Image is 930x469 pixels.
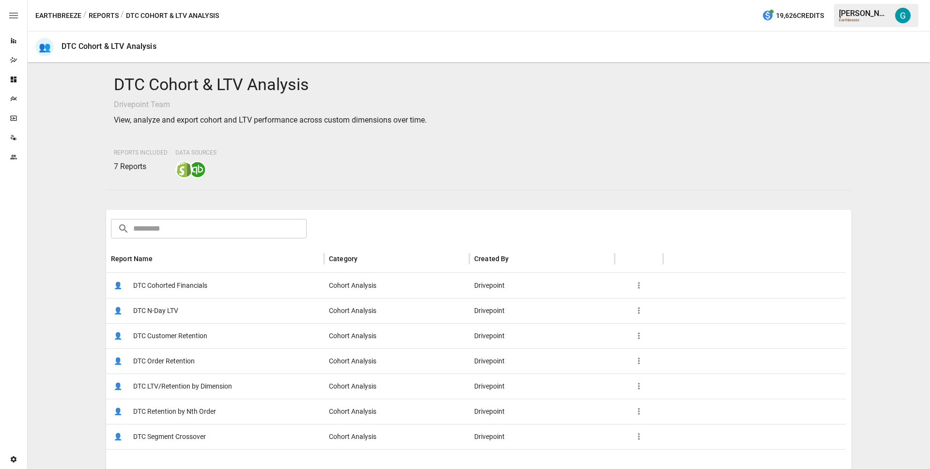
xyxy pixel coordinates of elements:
div: Drivepoint [469,399,615,424]
span: DTC Cohorted Financials [133,273,207,298]
div: Drivepoint [469,298,615,323]
span: 19,626 Credits [776,10,824,22]
span: DTC Customer Retention [133,324,207,348]
div: Cohort Analysis [324,298,469,323]
button: Sort [358,252,372,266]
img: shopify [176,162,192,177]
div: Drivepoint [469,323,615,348]
div: Cohort Analysis [324,348,469,374]
div: Cohort Analysis [324,374,469,399]
div: Drivepoint [469,348,615,374]
img: quickbooks [190,162,205,177]
p: View, analyze and export cohort and LTV performance across custom dimensions over time. [114,114,844,126]
div: / [83,10,87,22]
img: Gavin Acres [895,8,911,23]
div: DTC Cohort & LTV Analysis [62,42,156,51]
span: Data Sources [175,149,217,156]
button: Gavin Acres [889,2,916,29]
span: 👤 [111,429,125,444]
div: Report Name [111,255,153,263]
span: DTC Retention by Nth Order [133,399,216,424]
span: 👤 [111,278,125,293]
span: 👤 [111,404,125,419]
div: Cohort Analysis [324,323,469,348]
button: Sort [510,252,524,266]
div: / [121,10,124,22]
div: Drivepoint [469,374,615,399]
span: DTC N-Day LTV [133,298,178,323]
p: Drivepoint Team [114,99,844,110]
h4: DTC Cohort & LTV Analysis [114,75,844,95]
div: Cohort Analysis [324,424,469,449]
div: Cohort Analysis [324,273,469,298]
div: [PERSON_NAME] [839,9,889,18]
span: DTC Order Retention [133,349,195,374]
button: Reports [89,10,119,22]
div: Drivepoint [469,273,615,298]
button: Sort [154,252,167,266]
span: DTC LTV/Retention by Dimension [133,374,232,399]
span: 👤 [111,379,125,393]
div: Cohort Analysis [324,399,469,424]
button: Earthbreeze [35,10,81,22]
div: Drivepoint [469,424,615,449]
p: 7 Reports [114,161,168,172]
div: Created By [474,255,509,263]
span: DTC Segment Crossover [133,424,206,449]
span: 👤 [111,328,125,343]
span: 👤 [111,354,125,368]
button: 19,626Credits [758,7,828,25]
div: Category [329,255,357,263]
div: 👥 [35,38,54,56]
div: Earthbreeze [839,18,889,22]
span: 👤 [111,303,125,318]
span: Reports Included [114,149,168,156]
